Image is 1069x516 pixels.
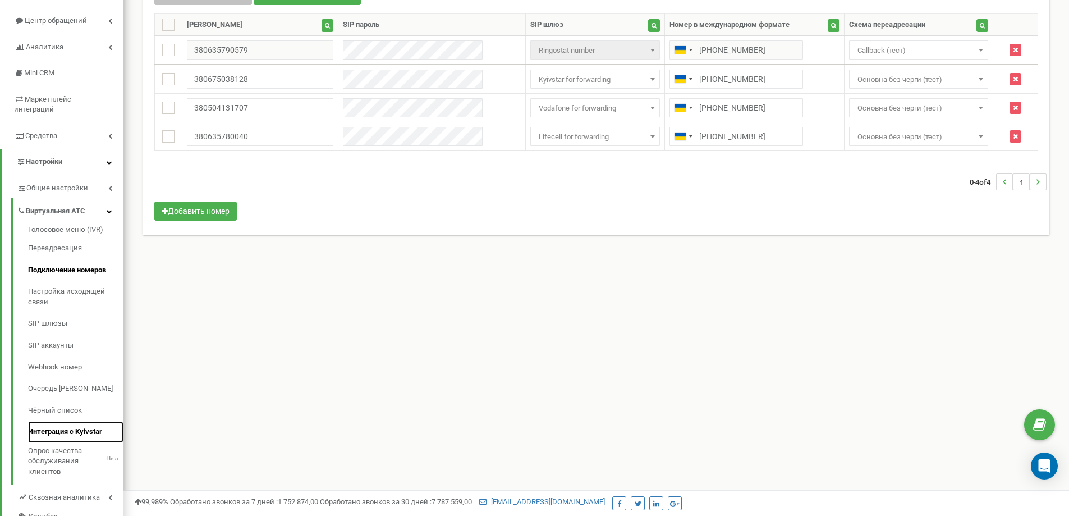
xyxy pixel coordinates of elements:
div: SIP шлюз [530,20,563,30]
input: 050 123 4567 [669,40,803,60]
span: Виртуальная АТС [26,206,85,217]
a: Общие настройки [17,175,123,198]
span: Callback (тест) [849,40,988,60]
li: 1 [1013,173,1030,190]
span: Основна без черги (тест) [849,70,988,89]
a: Настройки [2,149,123,175]
span: Ringostat number [530,40,660,60]
div: [PERSON_NAME] [187,20,242,30]
a: [EMAIL_ADDRESS][DOMAIN_NAME] [479,497,605,506]
span: of [979,177,987,187]
span: Маркетплейс интеграций [14,95,71,114]
span: Vodafone for forwarding [530,98,660,117]
a: Чёрный список [28,400,123,422]
span: Основна без черги (тест) [849,127,988,146]
th: SIP пароль [338,14,525,36]
div: Telephone country code [670,41,696,59]
div: Telephone country code [670,99,696,117]
span: 99,989% [135,497,168,506]
div: Open Intercom Messenger [1031,453,1058,480]
span: Обработано звонков за 30 дней : [320,497,472,506]
span: Сквозная аналитика [29,492,100,503]
span: Обработано звонков за 7 дней : [170,497,318,506]
span: 0-4 4 [970,173,996,190]
span: Lifecell for forwarding [530,127,660,146]
span: Vodafone for forwarding [534,101,656,116]
span: Ringostat number [534,43,656,58]
span: Основна без черги (тест) [853,101,984,116]
span: Kyivstar for forwarding [534,72,656,88]
a: Очередь [PERSON_NAME] [28,378,123,400]
span: Основна без черги (тест) [853,72,984,88]
a: Подключение номеров [28,259,123,281]
a: SIP аккаунты [28,335,123,357]
span: Центр обращений [25,16,87,25]
input: 050 123 4567 [669,98,803,117]
span: Настройки [26,157,62,166]
a: Интеграция с Kyivstar [28,421,123,443]
a: Опрос качества обслуживания клиентовBeta [28,443,123,477]
a: Переадресация [28,238,123,259]
a: Настройка исходящей связи [28,281,123,313]
input: 050 123 4567 [669,70,803,89]
div: Telephone country code [670,70,696,88]
span: Lifecell for forwarding [534,129,656,145]
a: SIP шлюзы [28,313,123,335]
a: Голосовое меню (IVR) [28,225,123,238]
u: 7 787 559,00 [432,497,472,506]
span: Callback (тест) [853,43,984,58]
div: Telephone country code [670,127,696,145]
button: Добавить номер [154,202,237,221]
u: 1 752 874,00 [278,497,318,506]
span: Mini CRM [24,69,54,77]
span: Средства [25,131,57,140]
div: Схема переадресации [849,20,925,30]
input: 050 123 4567 [669,127,803,146]
span: Kyivstar for forwarding [530,70,660,89]
span: Основна без черги (тест) [853,129,984,145]
nav: ... [970,162,1047,202]
span: Основна без черги (тест) [849,98,988,117]
span: Аналитика [26,43,63,51]
a: Виртуальная АТС [17,198,123,221]
span: Общие настройки [26,183,88,194]
div: Номер в международном формате [669,20,790,30]
a: Webhook номер [28,357,123,378]
a: Сквозная аналитика [17,485,123,508]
